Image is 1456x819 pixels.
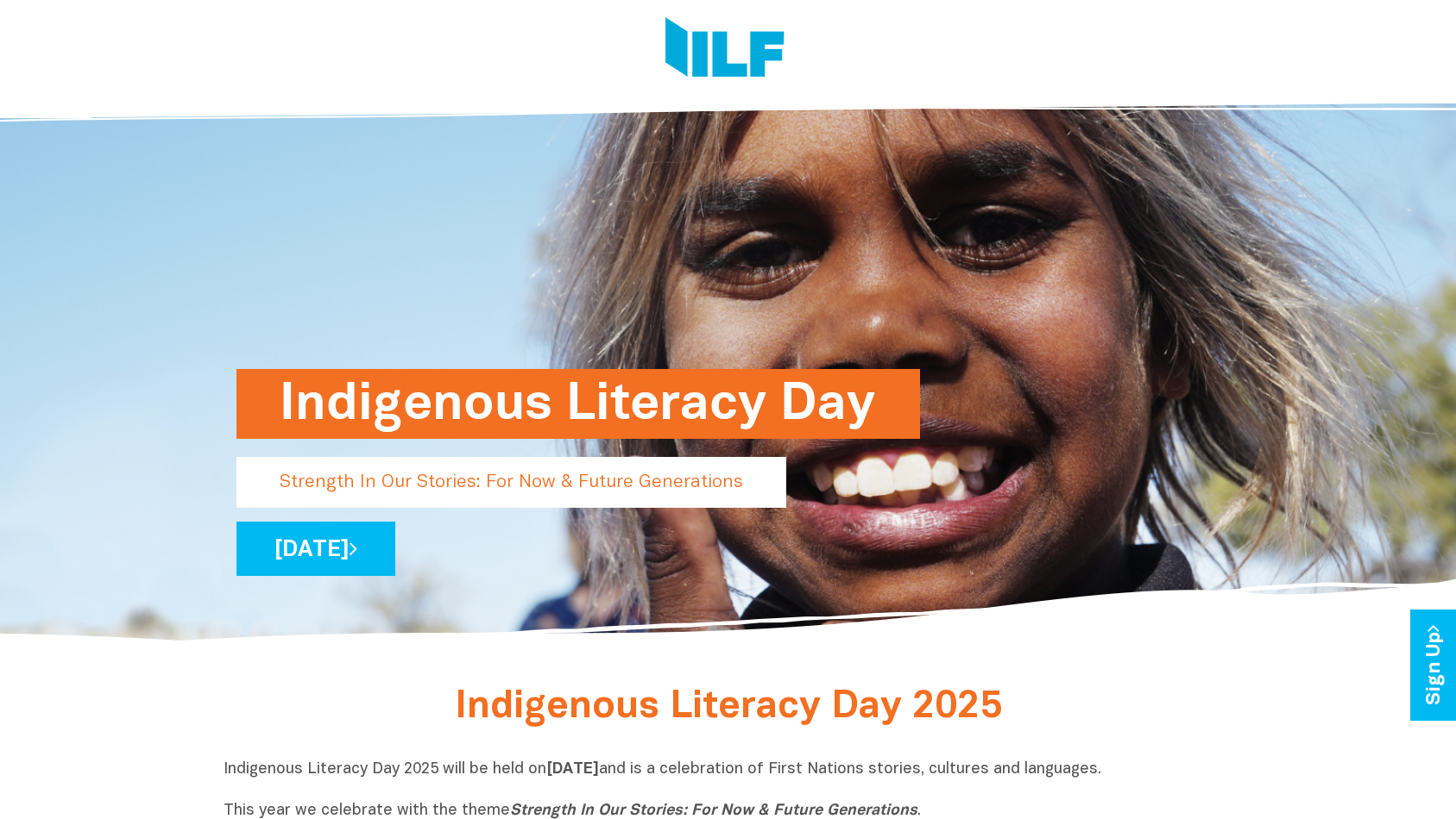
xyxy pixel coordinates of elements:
[280,369,877,439] h1: Indigenous Literacy Day
[665,17,785,82] img: Logo
[236,457,786,508] p: Strength In Our Stories: For Now & Future Generations
[455,690,1002,725] span: Indigenous Literacy Day 2025
[546,762,599,777] b: [DATE]
[236,522,395,576] a: [DATE]
[510,803,917,818] i: Strength In Our Stories: For Now & Future Generations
